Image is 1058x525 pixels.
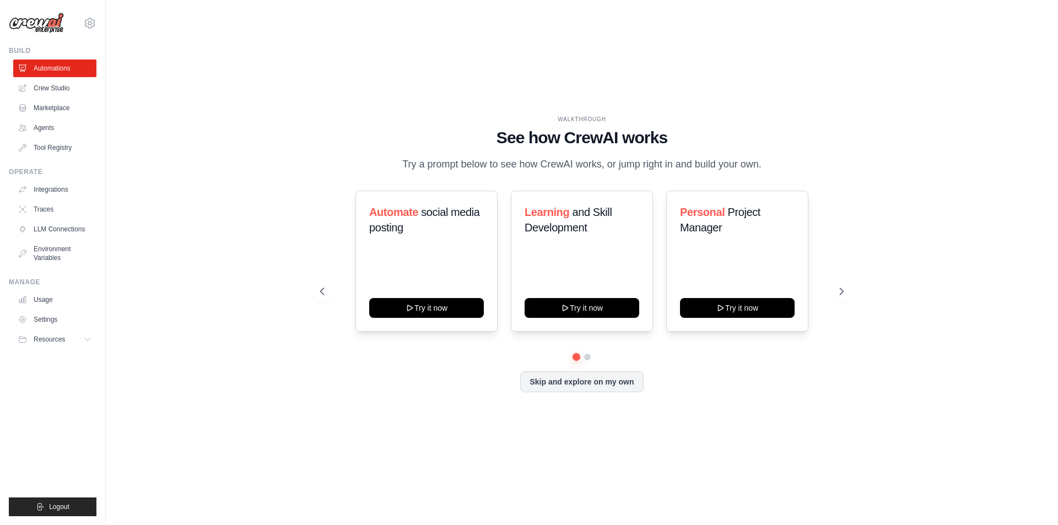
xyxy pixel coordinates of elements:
a: Tool Registry [13,139,96,156]
a: Settings [13,311,96,328]
p: Try a prompt below to see how CrewAI works, or jump right in and build your own. [397,156,767,172]
span: Resources [34,335,65,344]
h1: See how CrewAI works [320,128,844,148]
span: and Skill Development [525,206,612,234]
div: WALKTHROUGH [320,115,844,123]
button: Resources [13,331,96,348]
span: Learning [525,206,569,218]
a: Agents [13,119,96,137]
a: Environment Variables [13,240,96,267]
img: Logo [9,13,64,34]
button: Try it now [369,298,484,318]
a: Usage [13,291,96,308]
div: Operate [9,167,96,176]
a: LLM Connections [13,220,96,238]
div: Manage [9,278,96,286]
button: Try it now [680,298,795,318]
span: Personal [680,206,725,218]
a: Integrations [13,181,96,198]
a: Crew Studio [13,79,96,97]
span: Project Manager [680,206,760,234]
button: Skip and explore on my own [520,371,643,392]
a: Traces [13,201,96,218]
a: Automations [13,59,96,77]
span: Automate [369,206,418,218]
button: Try it now [525,298,639,318]
span: social media posting [369,206,480,234]
span: Logout [49,502,69,511]
a: Marketplace [13,99,96,117]
div: Build [9,46,96,55]
button: Logout [9,497,96,516]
